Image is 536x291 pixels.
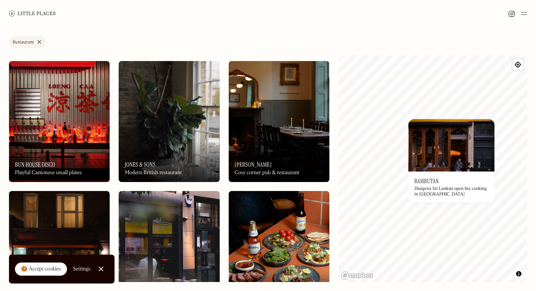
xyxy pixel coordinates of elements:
img: Bun House Disco [9,61,110,182]
a: Close Cookie Popup [94,261,109,276]
a: William IVWilliam IV[PERSON_NAME]Cosy corner pub & restaurant [229,61,329,182]
img: Rambutan [408,119,494,172]
a: 🍪 Accept cookies [15,263,67,276]
a: Jones & SonsJones & SonsJones & SonsModern British restaurant [119,61,219,182]
a: Bun House DiscoBun House DiscoBun House DiscoPlayful Cantonese small plates [9,61,110,182]
canvas: Map [338,55,527,282]
h3: Rambutan [414,178,439,185]
div: Modern British restaurant [125,170,182,176]
div: Playful Cantonese small plates [15,170,82,176]
h3: Bun House Disco [15,161,55,168]
a: RambutanRambutanRambutanDiaspora Sri Lankan open fire cooking in [GEOGRAPHIC_DATA] [408,119,494,203]
h3: [PERSON_NAME] [235,161,272,168]
a: Settings [73,261,91,278]
h3: Jones & Sons [125,161,155,168]
div: Cosy corner pub & restaurant [235,170,299,176]
div: Diaspora Sri Lankan open fire cooking in [GEOGRAPHIC_DATA] [414,186,488,197]
button: Toggle attribution [514,269,523,278]
a: Mapbox homepage [341,271,374,280]
img: William IV [229,61,329,182]
button: Find my location [512,59,523,70]
a: Restaurant [9,36,46,48]
div: Restaurant [13,40,34,45]
img: Jones & Sons [119,61,219,182]
span: Toggle attribution [517,270,521,278]
div: Settings [73,266,91,272]
div: 🍪 Accept cookies [21,266,61,273]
